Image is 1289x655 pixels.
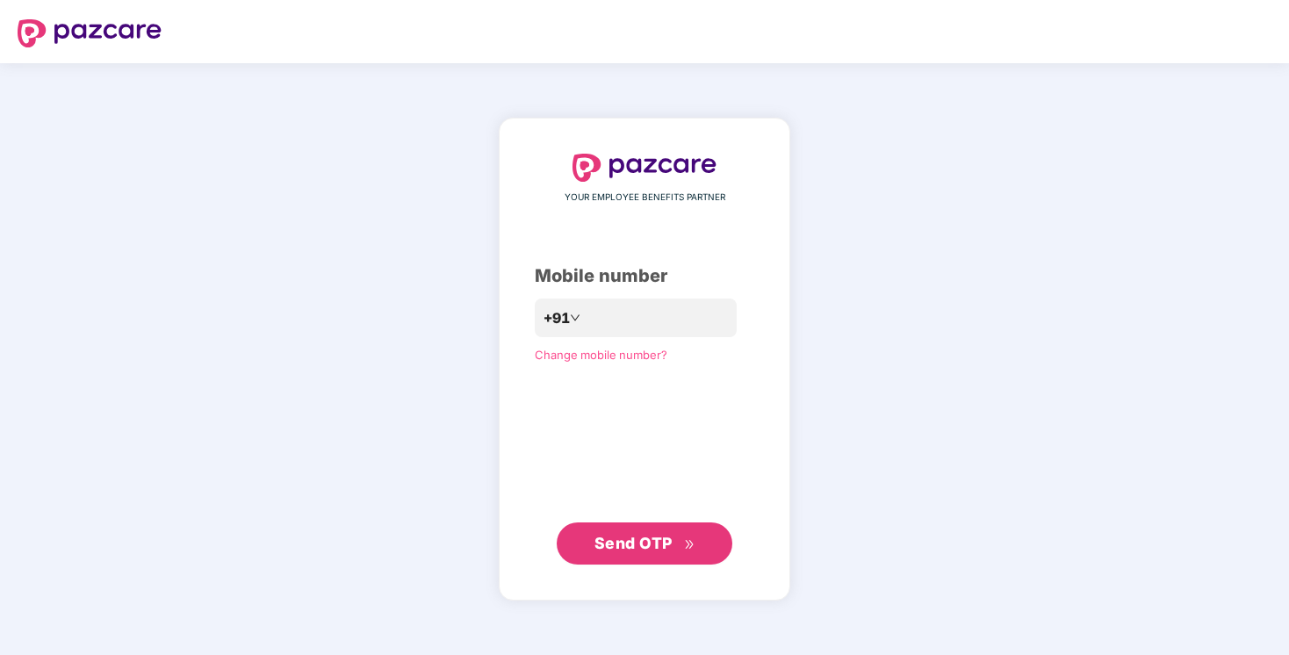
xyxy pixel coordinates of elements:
[570,313,580,323] span: down
[535,263,754,290] div: Mobile number
[594,534,673,552] span: Send OTP
[572,154,717,182] img: logo
[565,191,725,205] span: YOUR EMPLOYEE BENEFITS PARTNER
[684,539,695,551] span: double-right
[544,307,570,329] span: +91
[535,348,667,362] a: Change mobile number?
[18,19,162,47] img: logo
[557,522,732,565] button: Send OTPdouble-right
